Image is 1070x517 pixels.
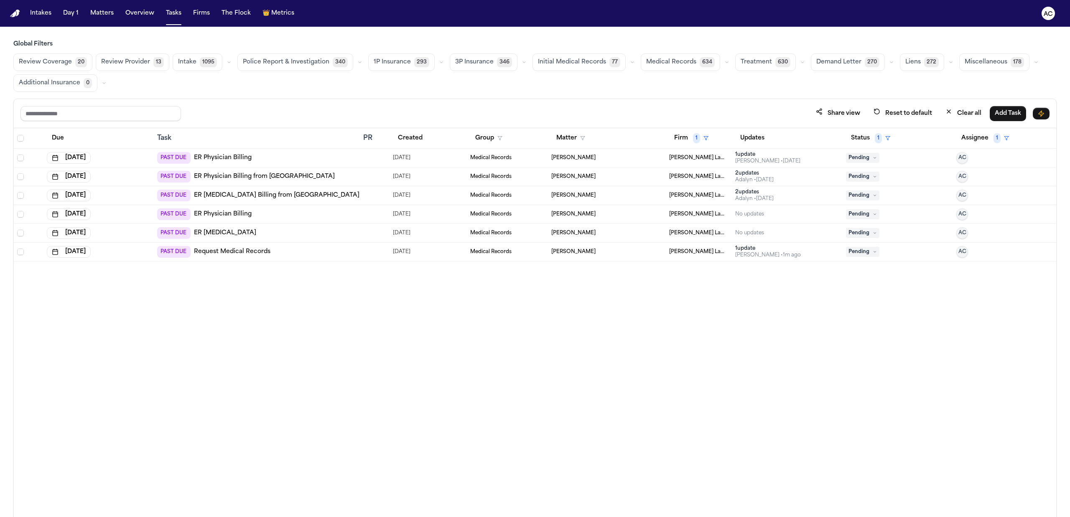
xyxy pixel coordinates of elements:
[956,171,968,182] button: AC
[157,133,357,143] div: Task
[157,246,191,258] span: PAST DUE
[17,155,24,161] span: Select row
[157,227,191,239] span: PAST DUE
[470,131,507,146] button: Group
[13,74,97,92] button: Additional Insurance0
[846,190,879,200] span: Pending
[17,192,24,199] span: Select row
[84,78,92,88] span: 0
[237,53,353,71] button: Police Report & Investigation340
[958,173,966,180] span: AC
[958,192,966,199] span: AC
[816,58,861,66] span: Demand Letter
[374,58,411,66] span: 1P Insurance
[1033,108,1050,119] button: Immediate Task
[101,58,150,66] span: Review Provider
[940,106,986,121] button: Clear all
[194,191,359,200] a: ER [MEDICAL_DATA] Billing from [GEOGRAPHIC_DATA]
[846,131,895,146] button: Status1
[194,248,270,256] a: Request Medical Records
[958,248,966,255] span: AC
[157,171,191,182] span: PAST DUE
[994,133,1001,143] span: 1
[157,208,191,220] span: PAST DUE
[190,6,213,21] button: Firms
[869,106,937,121] button: Reset to default
[455,58,494,66] span: 3P Insurance
[956,246,968,258] button: AC
[47,208,91,220] button: [DATE]
[470,155,512,161] span: Medical Records
[735,252,801,258] div: Last updated by Anna Contreras at 9/23/2025, 4:57:06 PM
[741,58,772,66] span: Treatment
[17,135,24,142] span: Select all
[87,6,117,21] button: Matters
[470,192,512,199] span: Medical Records
[735,230,764,236] div: No updates
[271,9,294,18] span: Metrics
[393,131,428,146] button: Created
[735,170,774,177] div: 2 update s
[47,171,91,182] button: [DATE]
[60,6,82,21] button: Day 1
[551,131,590,146] button: Matter
[194,210,252,218] a: ER Physician Billing
[846,172,879,182] span: Pending
[393,246,410,258] span: 9/3/2025, 8:36:10 PM
[363,133,386,143] div: PR
[958,230,966,236] span: AC
[17,173,24,180] span: Select row
[669,192,729,199] span: Martello Law Firm
[368,53,435,71] button: 1P Insurance293
[414,57,429,67] span: 293
[735,211,764,218] div: No updates
[735,158,800,165] div: Last updated by Daniela Uribe at 8/20/2025, 10:59:44 AM
[958,155,966,161] span: AC
[956,152,968,164] button: AC
[669,248,729,255] span: Martello Law Firm
[1011,57,1024,67] span: 178
[735,245,801,252] div: 1 update
[641,53,720,71] button: Medical Records634
[163,6,185,21] button: Tasks
[218,6,254,21] button: The Flock
[1044,11,1053,17] text: AC
[669,230,729,236] span: Martello Law Firm
[551,211,596,218] span: Mattar Diagne
[243,58,329,66] span: Police Report & Investigation
[811,53,885,71] button: Demand Letter270
[669,155,729,161] span: Martello Law Firm
[17,211,24,218] span: Select row
[956,208,968,220] button: AC
[693,133,700,143] span: 1
[173,53,222,71] button: Intake1095
[956,190,968,201] button: AC
[393,227,410,239] span: 9/18/2025, 8:32:08 AM
[17,248,24,255] span: Select row
[470,230,512,236] span: Medical Records
[846,209,879,219] span: Pending
[47,131,69,146] button: Due
[13,40,1057,48] h3: Global Filters
[470,173,512,180] span: Medical Records
[450,53,517,71] button: 3P Insurance346
[551,248,596,255] span: Navelle Wilson
[532,53,626,71] button: Initial Medical Records77
[875,133,882,143] span: 1
[956,227,968,239] button: AC
[551,192,596,199] span: Myles Taylor
[47,246,91,258] button: [DATE]
[846,247,879,257] span: Pending
[13,53,92,71] button: Review Coverage20
[735,189,774,195] div: 2 update s
[900,53,944,71] button: Liens272
[47,227,91,239] button: [DATE]
[393,171,410,182] span: 7/17/2025, 9:45:59 AM
[735,177,774,183] div: Last updated by Adalyn at 8/4/2025, 6:33:14 PM
[393,208,410,220] span: 9/18/2025, 8:31:46 AM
